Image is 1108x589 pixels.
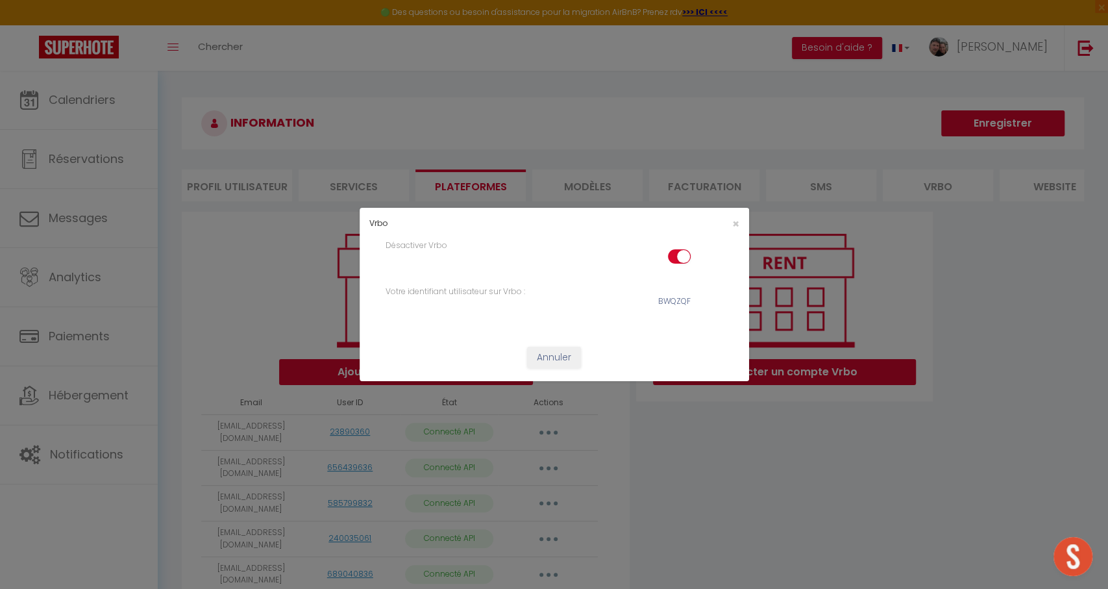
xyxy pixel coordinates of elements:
[732,218,739,230] button: Close
[658,295,691,308] div: BWQZQF
[1053,537,1092,576] div: Ouvrir le chat
[369,218,610,230] h4: Vrbo
[386,286,525,298] label: Votre identifiant utilisateur sur Vrbo :
[527,347,581,369] button: Annuler
[386,240,447,252] label: Désactiver Vrbo
[732,216,739,232] span: ×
